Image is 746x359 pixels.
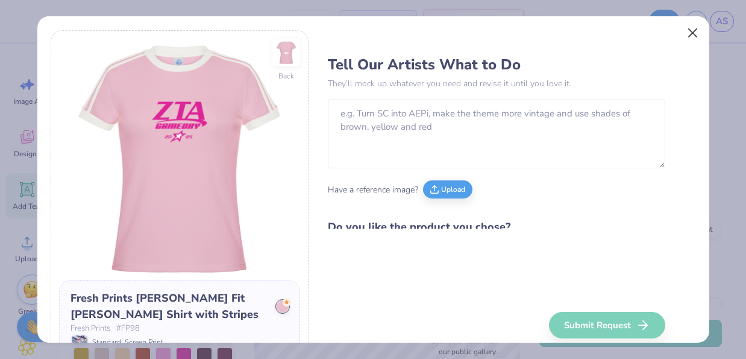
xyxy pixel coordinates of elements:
span: Fresh Prints [71,323,110,335]
button: Close [681,22,704,45]
h3: Tell Our Artists What to Do [328,56,665,74]
h4: Do you like the product you chose? [328,218,665,236]
p: They’ll mock up whatever you need and revise it until you love it. [328,77,665,90]
div: Back [278,71,294,81]
span: Have a reference image? [328,183,418,196]
span: Standard: Screen Print [92,337,163,348]
div: Fresh Prints [PERSON_NAME] Fit [PERSON_NAME] Shirt with Stripes [71,290,267,323]
button: Upload [423,180,472,199]
img: Front [59,39,300,280]
img: Standard: Screen Print [72,335,87,349]
span: # FP98 [116,323,140,335]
